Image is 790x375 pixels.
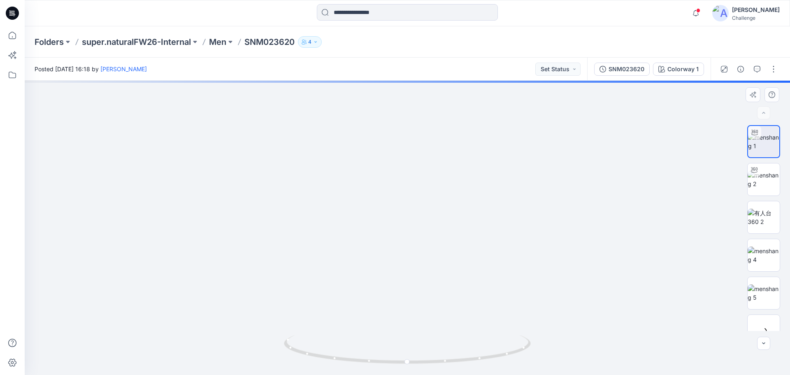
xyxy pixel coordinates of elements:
[594,63,650,76] button: SNM023620
[732,15,780,21] div: Challenge
[35,36,64,48] a: Folders
[35,65,147,73] span: Posted [DATE] 16:18 by
[209,36,226,48] a: Men
[712,5,729,21] img: avatar
[732,5,780,15] div: [PERSON_NAME]
[734,63,747,76] button: Details
[748,247,780,264] img: menshang 4
[748,171,780,188] img: menshang 2
[748,284,780,302] img: menshang 5
[653,63,704,76] button: Colorway 1
[748,209,780,226] img: 有人台360 2
[244,36,295,48] p: SNM023620
[100,65,147,72] a: [PERSON_NAME]
[308,37,311,47] p: 4
[748,133,779,150] img: menshang 1
[667,65,699,74] div: Colorway 1
[82,36,191,48] a: super.naturalFW26-Internal
[609,65,644,74] div: SNM023620
[298,36,322,48] button: 4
